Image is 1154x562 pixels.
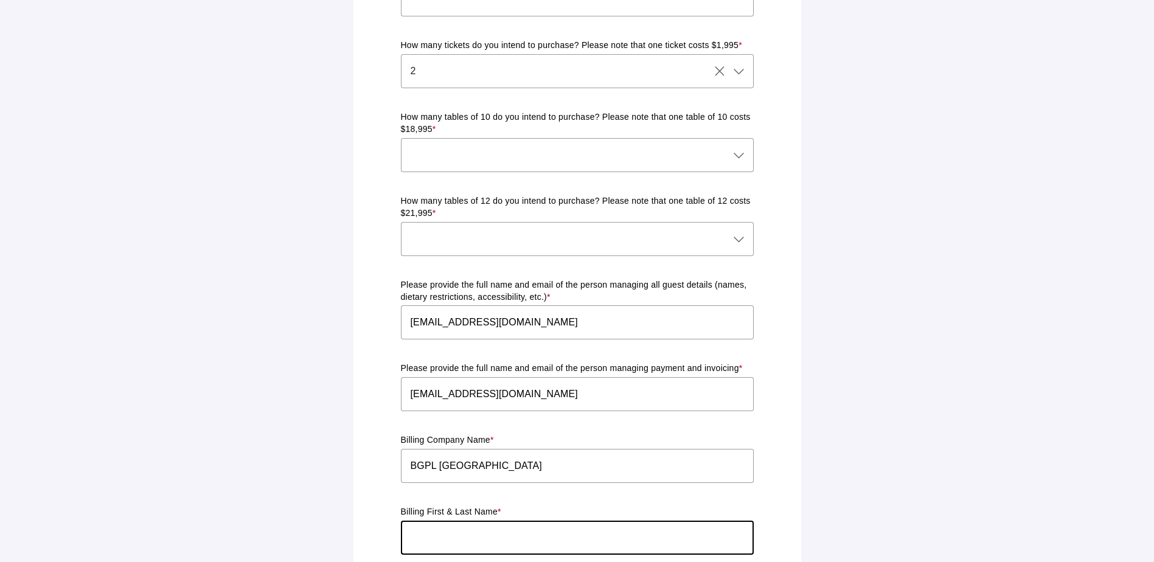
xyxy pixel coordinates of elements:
[401,279,754,304] p: Please provide the full name and email of the person managing all guest details (names, dietary r...
[401,506,754,518] p: Billing First & Last Name
[411,64,416,78] span: 2
[401,195,754,220] p: How many tables of 12 do you intend to purchase? Please note that one table of 12 costs $21,995
[401,434,754,446] p: Billing Company Name
[401,363,754,375] p: Please provide the full name and email of the person managing payment and invoicing
[401,40,754,52] p: How many tickets do you intend to purchase? Please note that one ticket costs $1,995
[401,111,754,136] p: How many tables of 10 do you intend to purchase? Please note that one table of 10 costs $18,995
[712,64,727,78] i: Clear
